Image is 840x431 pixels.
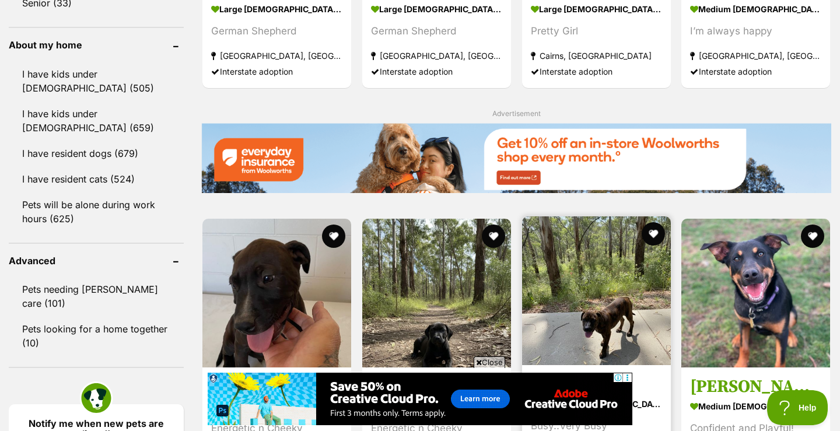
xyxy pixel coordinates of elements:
[9,62,184,100] a: I have kids under [DEMOGRAPHIC_DATA] (505)
[641,222,664,246] button: favourite
[211,64,342,79] div: Interstate adoption
[690,48,821,64] strong: [GEOGRAPHIC_DATA], [GEOGRAPHIC_DATA]
[9,167,184,191] a: I have resident cats (524)
[690,1,821,17] strong: medium [DEMOGRAPHIC_DATA] Dog
[492,109,541,118] span: Advertisement
[531,48,662,64] strong: Cairns, [GEOGRAPHIC_DATA]
[801,225,824,248] button: favourite
[202,219,351,367] img: Ziggy - Staffordshire Bull Terrier Dog
[690,376,821,398] h3: [PERSON_NAME]
[767,390,828,425] iframe: Help Scout Beacon - Open
[362,219,511,367] img: Jet - Staffordshire Bull Terrier Dog
[531,64,662,79] div: Interstate adoption
[1,1,10,10] img: consumer-privacy-logo.png
[531,23,662,39] div: Pretty Girl
[9,317,184,355] a: Pets looking for a home together (10)
[201,123,831,195] a: Everyday Insurance promotional banner
[322,225,345,248] button: favourite
[531,373,662,395] h3: Tilly
[690,23,821,39] div: I’m always happy
[474,356,505,368] span: Close
[208,373,632,425] iframe: Advertisement
[482,225,505,248] button: favourite
[371,48,502,64] strong: [GEOGRAPHIC_DATA], [GEOGRAPHIC_DATA]
[690,64,821,79] div: Interstate adoption
[371,1,502,17] strong: large [DEMOGRAPHIC_DATA] Dog
[371,23,502,39] div: German Shepherd
[371,64,502,79] div: Interstate adoption
[9,277,184,316] a: Pets needing [PERSON_NAME] care (101)
[531,395,662,412] strong: medium [DEMOGRAPHIC_DATA] Dog
[9,255,184,266] header: Advanced
[681,219,830,367] img: Buller - Australian Kelpie Dog
[9,141,184,166] a: I have resident dogs (679)
[531,1,662,17] strong: large [DEMOGRAPHIC_DATA] Dog
[211,48,342,64] strong: [GEOGRAPHIC_DATA], [GEOGRAPHIC_DATA]
[9,192,184,231] a: Pets will be alone during work hours (625)
[201,123,831,193] img: Everyday Insurance promotional banner
[211,1,342,17] strong: large [DEMOGRAPHIC_DATA] Dog
[522,216,671,365] img: Tilly - Staffordshire Bull Terrier Dog
[9,40,184,50] header: About my home
[211,23,342,39] div: German Shepherd
[9,101,184,140] a: I have kids under [DEMOGRAPHIC_DATA] (659)
[690,398,821,415] strong: medium [DEMOGRAPHIC_DATA] Dog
